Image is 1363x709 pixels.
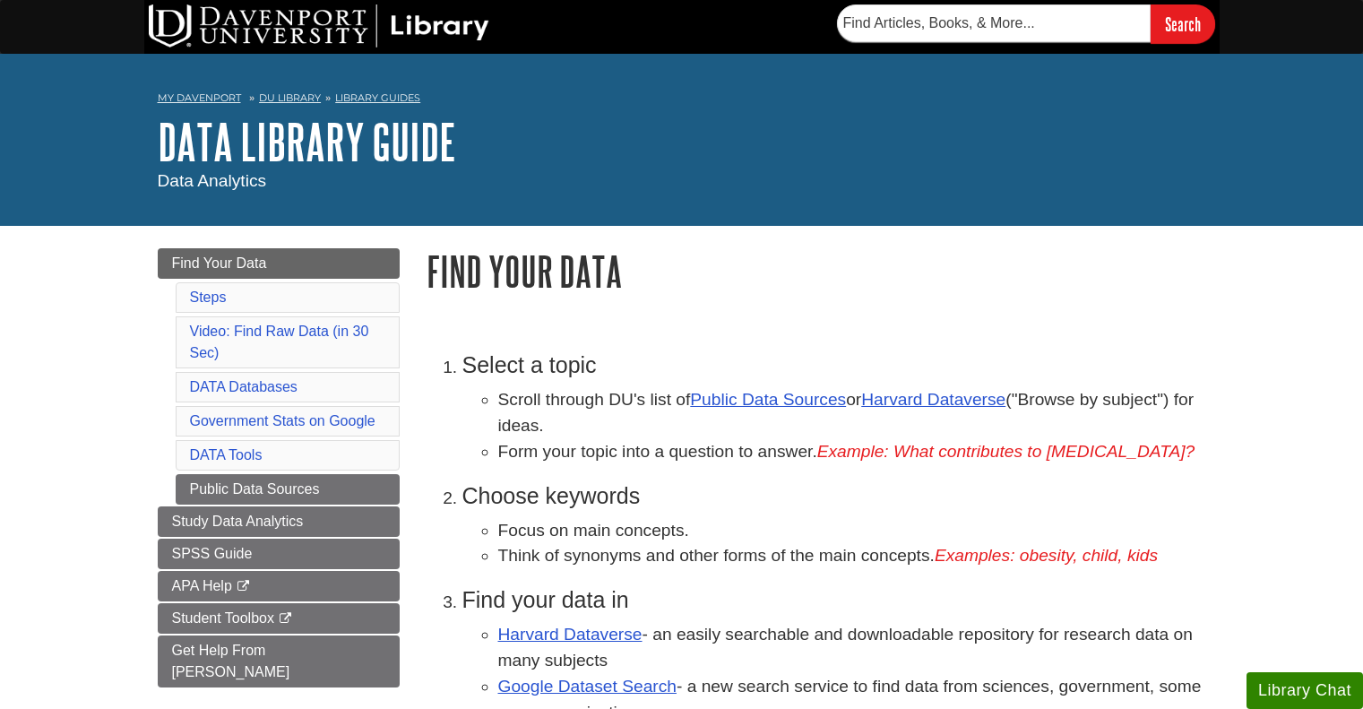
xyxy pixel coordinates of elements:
[190,324,369,360] a: Video: Find Raw Data (in 30 Sec)
[498,387,1206,439] li: Scroll through DU's list of or ("Browse by subject") for ideas.
[158,539,400,569] a: SPSS Guide
[335,91,420,104] a: Library Guides
[158,86,1206,115] nav: breadcrumb
[462,587,1206,613] h3: Find your data in
[176,474,400,505] a: Public Data Sources
[837,4,1151,42] input: Find Articles, Books, & More...
[172,514,304,529] span: Study Data Analytics
[498,439,1206,465] li: Form your topic into a question to answer.
[190,447,263,463] a: DATA Tools
[690,390,846,409] a: Public Data Sources
[1151,4,1215,43] input: Search
[172,610,274,626] span: Student Toolbox
[190,290,227,305] a: Steps
[1247,672,1363,709] button: Library Chat
[190,379,298,394] a: DATA Databases
[158,636,400,687] a: Get Help From [PERSON_NAME]
[158,603,400,634] a: Student Toolbox
[149,4,489,48] img: DU Library
[462,352,1206,378] h3: Select a topic
[259,91,321,104] a: DU Library
[172,255,267,271] span: Find Your Data
[278,613,293,625] i: This link opens in a new window
[462,483,1206,509] h3: Choose keywords
[158,571,400,601] a: APA Help
[935,546,1158,565] em: Examples: obesity, child, kids
[427,248,1206,294] h1: Find Your Data
[172,643,290,679] span: Get Help From [PERSON_NAME]
[172,546,253,561] span: SPSS Guide
[837,4,1215,43] form: Searches DU Library's articles, books, and more
[158,114,456,169] a: DATA Library Guide
[498,625,643,644] a: Harvard Dataverse
[498,622,1206,674] li: - an easily searchable and downloadable repository for research data on many subjects
[158,506,400,537] a: Study Data Analytics
[861,390,1005,409] a: Harvard Dataverse
[236,581,251,592] i: This link opens in a new window
[172,578,232,593] span: APA Help
[158,248,400,279] a: Find Your Data
[498,518,1206,544] li: Focus on main concepts.
[190,413,375,428] a: Government Stats on Google
[158,171,267,190] span: Data Analytics
[498,543,1206,569] li: Think of synonyms and other forms of the main concepts.
[498,677,677,696] a: Google Dataset Search
[158,91,241,106] a: My Davenport
[817,442,1195,461] em: Example: What contributes to [MEDICAL_DATA]?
